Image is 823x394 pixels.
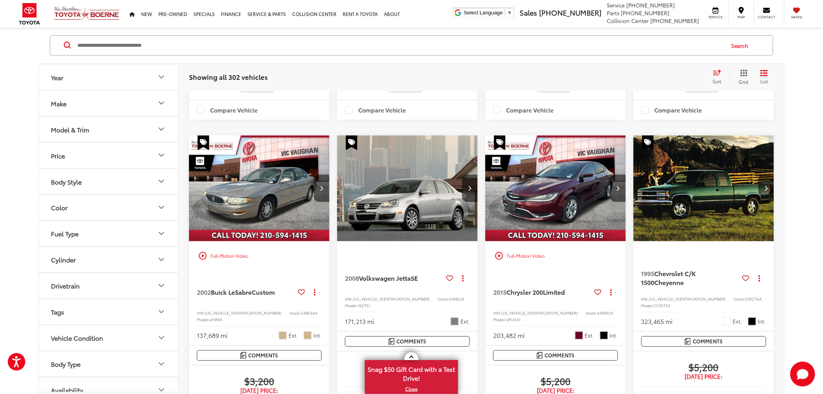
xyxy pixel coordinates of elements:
img: 2008 Volkswagen Jetta SE [337,135,478,242]
span: Sort [713,78,721,84]
button: Next image [462,175,478,202]
span: Limited [543,288,565,297]
button: Actions [753,271,766,285]
div: Price [51,151,65,159]
div: Vehicle Condition [51,334,103,341]
button: MakeMake [39,90,179,116]
button: Comments [641,336,766,347]
button: List View [755,69,774,85]
span: Black [748,318,756,325]
img: Vic Vaughan Toyota of Boerne [54,6,120,22]
span: 2008 [345,274,359,283]
span: Showing all 302 vehicles [189,72,268,81]
div: Fuel Type [157,229,166,238]
span: Sales [520,7,537,18]
span: [PHONE_NUMBER] [651,17,699,25]
div: Cylinder [51,256,76,263]
a: 2008 Volkswagen Jetta SE2008 Volkswagen Jetta SE2008 Volkswagen Jetta SE2008 Volkswagen Jetta SE [337,135,478,241]
button: Comments [345,336,470,347]
label: Compare Vehicle [197,106,258,114]
div: Tags [51,308,64,315]
a: 2008Volkswagen JettaSE [345,274,443,283]
span: dropdown dots [758,275,760,281]
span: Ext. [289,332,298,339]
span: Contact [758,14,776,19]
span: Buick LeSabre [211,288,252,297]
span: Taupe [304,332,312,339]
input: Search by Make, Model, or Keyword [77,36,724,55]
span: Chevrolet C/K 1500 [641,269,696,287]
div: Body Type [51,360,81,368]
button: Search [724,36,760,55]
span: SE [411,274,418,283]
div: 2015 Chrysler 200 Limited 0 [485,135,627,241]
div: Price [157,151,166,160]
span: VIN: [345,296,353,302]
div: Drivetrain [51,282,80,289]
button: Comments [197,350,322,361]
button: Comments [493,350,618,361]
label: Compare Vehicle [641,106,702,114]
span: 2015 [493,288,506,297]
div: Cylinder [157,255,166,264]
div: Year [51,73,63,81]
div: Body Type [157,359,166,369]
span: $4,200 [345,361,470,373]
a: 1995Chevrolet C/K 1500Cheyenne [641,269,739,287]
span: Chrysler 200 [506,288,543,297]
span: Stock: [438,296,449,302]
span: $5,200 [641,361,766,373]
span: ▼ [507,10,512,16]
div: 323,465 mi [641,317,673,326]
span: Stock: [734,296,745,302]
div: Tags [157,307,166,317]
div: Color [157,203,166,212]
img: 2002 Buick LeSabre Custom [189,135,330,242]
span: [PHONE_NUMBER] [539,7,601,18]
span: [US_VEHICLE_IDENTIFICATION_NUMBER] [649,296,726,302]
span: Special [346,135,357,150]
span: VIN: [197,310,205,316]
span: dropdown dots [610,289,612,295]
button: DrivetrainDrivetrain [39,273,179,298]
div: Make [51,99,67,107]
div: Fuel Type [51,230,79,237]
button: Next image [314,175,329,202]
span: Cheyenne [655,278,684,287]
div: Year [157,72,166,82]
div: Model & Trim [51,125,89,133]
span: Snag $50 Gift Card with a Test Drive! [366,361,457,385]
div: Availability [51,386,83,394]
span: [PHONE_NUMBER] [621,9,670,17]
span: UFCH41 [506,317,520,323]
span: 53863AA [301,310,318,316]
span: Select Language [464,10,503,16]
span: Collision Center [607,17,649,25]
span: Custom [252,288,275,297]
button: Grid View [730,69,755,85]
a: 2002Buick LeSabreCustom [197,288,295,297]
span: Int. [758,318,766,325]
span: [PHONE_NUMBER] [627,1,675,9]
span: Service [607,1,625,9]
img: Comments [685,338,691,345]
span: A10892A [597,310,613,316]
span: 1K27S1 [358,303,370,309]
img: 1995 Chevrolet C/K 1500 Cheyenne [633,135,775,242]
span: [US_VEHICLE_IDENTIFICATION_NUMBER] [353,296,430,302]
span: Velvet Red Pearlcoat [575,332,583,339]
span: [US_VEHICLE_IDENTIFICATION_NUMBER] [501,310,578,316]
span: Ext. [585,332,594,339]
img: Comments [240,352,247,359]
div: 203,482 mi [493,331,525,340]
label: Compare Vehicle [493,106,554,114]
button: Actions [308,285,322,299]
span: Ext. [461,318,470,325]
span: [DATE] Price: [345,373,470,381]
img: Comments [537,352,543,359]
span: A10821A [449,296,464,302]
img: Comments [389,338,395,345]
span: VIN: [493,310,501,316]
a: 1995 Chevrolet C/K 1500 Cheyenne1995 Chevrolet C/K 1500 Cheyenne1995 Chevrolet C/K 1500 Cheyenne1... [633,135,775,241]
span: Grid [739,78,749,85]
